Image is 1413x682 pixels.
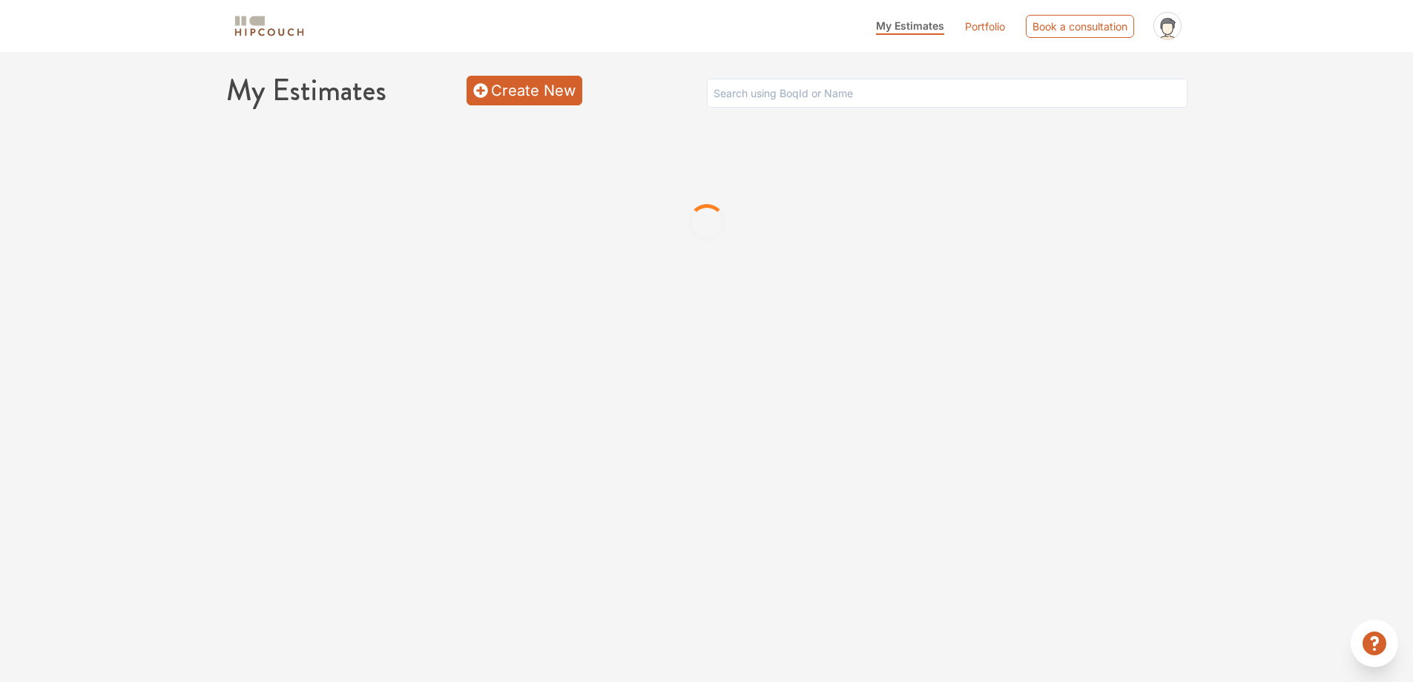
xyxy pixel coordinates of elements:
[707,79,1188,108] input: Search using BoqId or Name
[1026,15,1134,38] div: Book a consultation
[226,73,467,108] h1: My Estimates
[232,10,306,43] span: logo-horizontal.svg
[965,19,1005,34] a: Portfolio
[876,19,944,32] span: My Estimates
[232,13,306,39] img: logo-horizontal.svg
[467,76,582,105] a: Create New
